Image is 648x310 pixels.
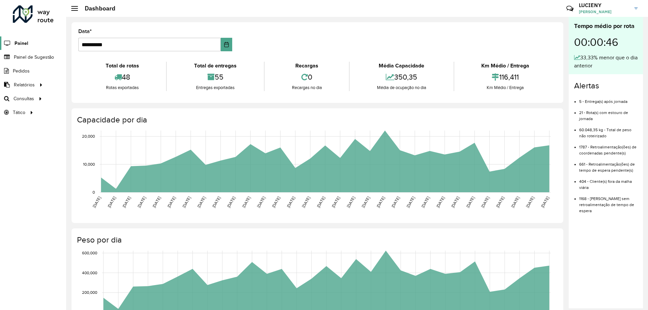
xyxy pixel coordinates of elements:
div: 55 [168,70,262,84]
text: [DATE] [301,196,311,208]
text: [DATE] [376,196,385,208]
text: 0 [92,190,95,194]
span: Relatórios [14,81,35,88]
text: [DATE] [331,196,341,208]
div: Recargas no dia [266,84,347,91]
div: Rotas exportadas [80,84,164,91]
div: Total de rotas [80,62,164,70]
div: 00:00:46 [574,31,638,54]
div: Km Médio / Entrega [456,62,555,70]
span: Painel [15,40,28,47]
text: [DATE] [361,196,371,208]
text: [DATE] [316,196,326,208]
text: [DATE] [421,196,430,208]
span: Painel de Sugestão [14,54,54,61]
div: 116,411 [456,70,555,84]
text: [DATE] [465,196,475,208]
div: 350,35 [351,70,452,84]
text: [DATE] [271,196,281,208]
div: 0 [266,70,347,84]
div: Km Médio / Entrega [456,84,555,91]
text: [DATE] [196,196,206,208]
text: [DATE] [166,196,176,208]
a: Contato Rápido [563,1,577,16]
div: 33,33% menor que o dia anterior [574,54,638,70]
text: [DATE] [137,196,146,208]
span: [PERSON_NAME] [579,9,629,15]
li: 661 - Retroalimentação(ões) de tempo de espera pendente(s) [579,156,638,173]
li: 1168 - [PERSON_NAME] sem retroalimentação de tempo de espera [579,191,638,214]
h2: Dashboard [78,5,115,12]
text: [DATE] [480,196,490,208]
li: 404 - Cliente(s) fora da malha viária [579,173,638,191]
span: Consultas [13,95,34,102]
text: [DATE] [152,196,161,208]
span: Pedidos [13,67,30,75]
text: 20,000 [82,134,95,139]
text: [DATE] [226,196,236,208]
h4: Alertas [574,81,638,91]
button: Choose Date [221,38,233,51]
span: Tático [13,109,25,116]
text: [DATE] [211,196,221,208]
text: 400,000 [82,271,97,275]
text: [DATE] [435,196,445,208]
div: Média de ocupação no dia [351,84,452,91]
text: [DATE] [241,196,251,208]
div: Entregas exportadas [168,84,262,91]
h4: Peso por dia [77,235,557,245]
li: 1787 - Retroalimentação(ões) de coordenadas pendente(s) [579,139,638,156]
text: 10,000 [83,162,95,166]
text: [DATE] [122,196,131,208]
text: 200,000 [82,290,97,294]
text: [DATE] [107,196,116,208]
h4: Capacidade por dia [77,115,557,125]
li: 21 - Rota(s) com estouro de jornada [579,105,638,122]
text: [DATE] [182,196,191,208]
div: Tempo médio por rota [574,22,638,31]
label: Data [78,27,92,35]
text: [DATE] [510,196,520,208]
li: 60.048,35 kg - Total de peso não roteirizado [579,122,638,139]
div: Total de entregas [168,62,262,70]
text: [DATE] [390,196,400,208]
text: [DATE] [495,196,505,208]
text: [DATE] [286,196,296,208]
text: [DATE] [525,196,535,208]
text: [DATE] [346,196,356,208]
div: Recargas [266,62,347,70]
li: 5 - Entrega(s) após jornada [579,93,638,105]
text: [DATE] [540,196,550,208]
div: Média Capacidade [351,62,452,70]
text: [DATE] [450,196,460,208]
text: [DATE] [406,196,415,208]
div: 48 [80,70,164,84]
h3: LUCIENY [579,2,629,8]
text: [DATE] [92,196,102,208]
text: 600,000 [82,251,97,255]
text: [DATE] [256,196,266,208]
